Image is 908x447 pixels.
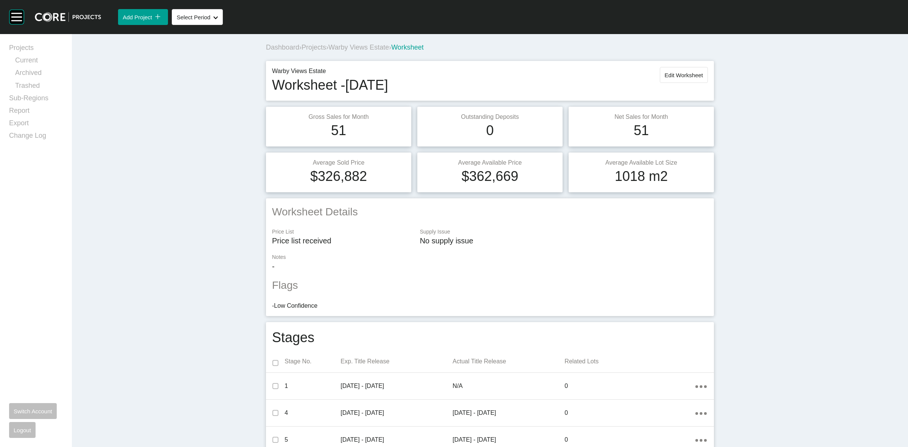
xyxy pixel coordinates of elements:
h2: Worksheet Details [272,204,708,219]
p: 1 [285,382,340,390]
p: [DATE] - [DATE] [452,436,564,444]
p: Stage No. [285,357,340,366]
p: [DATE] - [DATE] [452,409,564,417]
span: Add Project [123,14,152,20]
p: Price list received [272,235,412,246]
span: Edit Worksheet [665,72,703,78]
li: - Low Confidence [272,302,708,310]
a: Warby Views Estate [328,44,389,51]
button: Logout [9,422,36,438]
p: - [272,261,708,272]
a: Projects [9,43,63,56]
a: Current [15,56,63,68]
span: › [389,44,391,51]
span: Worksheet [391,44,424,51]
span: › [326,44,328,51]
button: Add Project [118,9,168,25]
p: 0 [564,409,695,417]
p: [DATE] - [DATE] [340,409,452,417]
h1: 0 [486,121,494,140]
a: Report [9,106,63,118]
p: Net Sales for Month [575,113,708,121]
p: Notes [272,254,708,261]
p: Average Available Lot Size [575,159,708,167]
h1: 51 [634,121,649,140]
p: Outstanding Deposits [423,113,557,121]
a: Archived [15,68,63,81]
button: Edit Worksheet [660,67,708,83]
p: Average Sold Price [272,159,405,167]
a: Sub-Regions [9,93,63,106]
a: Projects [302,44,326,51]
a: Export [9,118,63,131]
h1: 1018 m2 [615,167,668,186]
p: Actual Title Release [452,357,564,366]
h1: 51 [331,121,346,140]
h1: Stages [272,328,314,347]
p: Exp. Title Release [340,357,452,366]
button: Switch Account [9,403,57,419]
h1: $362,669 [462,167,518,186]
p: Price List [272,228,412,236]
a: Change Log [9,131,63,143]
p: [DATE] - [DATE] [340,382,452,390]
p: Average Available Price [423,159,557,167]
h1: $326,882 [310,167,367,186]
p: Supply Issue [420,228,708,236]
a: Dashboard [266,44,299,51]
a: Trashed [15,81,63,93]
p: [DATE] - [DATE] [340,436,452,444]
span: Select Period [177,14,210,20]
h2: Flags [272,278,708,293]
p: Warby Views Estate [272,67,388,75]
span: Switch Account [14,408,52,414]
h1: Worksheet - [DATE] [272,76,388,95]
p: N/A [452,382,564,390]
p: 4 [285,409,340,417]
p: 5 [285,436,340,444]
button: Select Period [172,9,223,25]
p: Gross Sales for Month [272,113,405,121]
p: No supply issue [420,235,708,246]
img: core-logo-dark.3138cae2.png [35,12,101,22]
p: Related Lots [564,357,695,366]
p: 0 [564,436,695,444]
span: › [299,44,302,51]
p: 0 [564,382,695,390]
span: Logout [14,427,31,433]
